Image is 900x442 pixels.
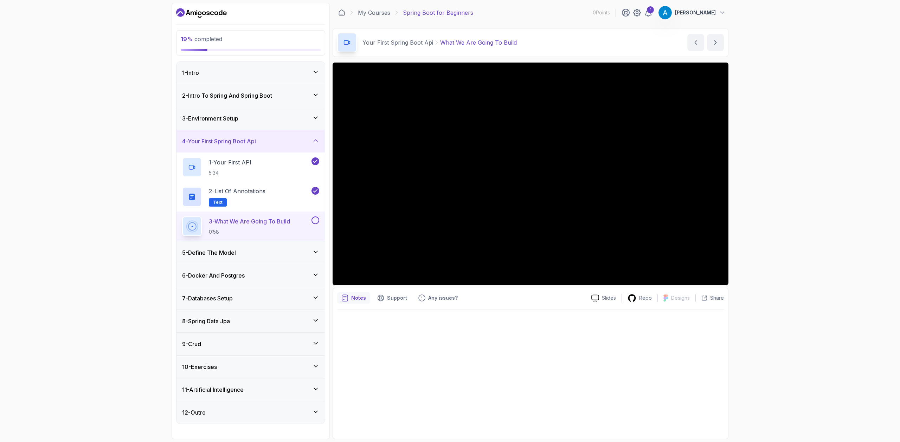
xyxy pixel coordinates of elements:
a: 1 [644,8,652,17]
div: 1 [647,6,654,13]
iframe: 2 - What We Are Going To Build [333,63,728,285]
p: 3 - What We Are Going To Build [209,217,290,226]
h3: 3 - Environment Setup [182,114,238,123]
button: 3-What We Are Going To Build0:58 [182,216,319,236]
p: Notes [351,294,366,301]
span: 19 % [181,35,193,43]
button: 12-Outro [176,401,325,424]
h3: 10 - Exercises [182,363,217,371]
button: 3-Environment Setup [176,107,325,130]
h3: 7 - Databases Setup [182,294,233,303]
h3: 5 - Define The Model [182,248,236,257]
a: Dashboard [338,9,345,16]
button: 9-Crud [176,333,325,355]
p: [PERSON_NAME] [675,9,716,16]
h3: 1 - Intro [182,69,199,77]
p: Share [710,294,724,301]
p: Spring Boot for Beginners [403,8,473,17]
p: Your First Spring Boot Api [362,38,433,47]
p: Repo [639,294,652,301]
h3: 11 - Artificial Intelligence [182,385,244,394]
img: user profile image [658,6,672,19]
a: Slides [586,294,622,302]
p: What We Are Going To Build [440,38,517,47]
p: Designs [671,294,690,301]
button: Feedback button [414,292,462,304]
button: 2-Intro To Spring And Spring Boot [176,84,325,107]
button: 10-Exercises [176,356,325,378]
p: 5:34 [209,169,251,176]
h3: 12 - Outro [182,408,206,417]
p: 0:58 [209,228,290,235]
button: 8-Spring Data Jpa [176,310,325,332]
p: 1 - Your First API [209,158,251,167]
button: Share [695,294,724,301]
span: Text [213,200,223,205]
button: 6-Docker And Postgres [176,264,325,287]
p: 0 Points [593,9,610,16]
a: My Courses [358,8,390,17]
button: 1-Intro [176,61,325,84]
h3: 9 - Crud [182,340,201,348]
button: 4-Your First Spring Boot Api [176,130,325,152]
span: completed [181,35,222,43]
a: Dashboard [176,7,227,19]
p: Slides [602,294,616,301]
h3: 8 - Spring Data Jpa [182,317,230,325]
button: 5-Define The Model [176,241,325,264]
button: 1-Your First API5:34 [182,157,319,177]
p: Support [387,294,407,301]
button: user profile image[PERSON_NAME] [658,6,726,20]
h3: 4 - Your First Spring Boot Api [182,137,256,145]
a: Repo [622,294,657,303]
button: Support button [373,292,411,304]
p: 2 - List of Annotations [209,187,265,195]
p: Any issues? [428,294,458,301]
button: 11-Artificial Intelligence [176,378,325,401]
button: notes button [337,292,370,304]
button: 7-Databases Setup [176,287,325,310]
button: next content [707,34,724,51]
button: 2-List of AnnotationsText [182,187,319,207]
button: previous content [687,34,704,51]
h3: 6 - Docker And Postgres [182,271,245,280]
h3: 2 - Intro To Spring And Spring Boot [182,91,272,100]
